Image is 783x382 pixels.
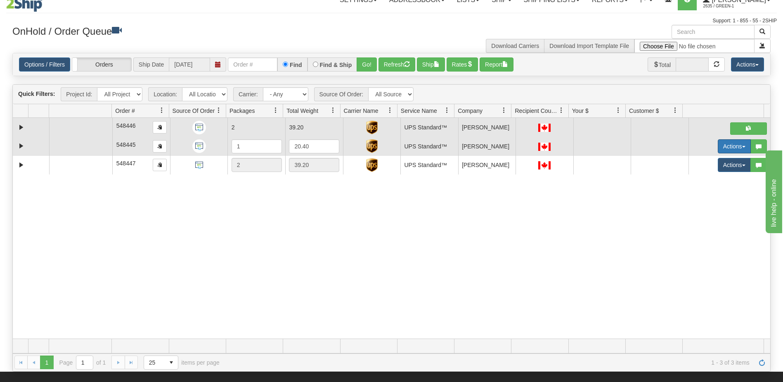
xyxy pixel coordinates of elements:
[18,90,55,98] label: Quick Filters:
[344,107,378,115] span: Carrier Name
[16,122,26,133] a: Expand
[19,57,70,72] a: Options / Filters
[554,103,568,117] a: Recipient Country filter column settings
[731,57,764,72] button: Actions
[16,141,26,151] a: Expand
[718,158,751,172] button: Actions
[703,2,765,10] span: 2635 / Green-1
[228,57,277,72] input: Order #
[115,107,135,115] span: Order #
[61,87,97,101] span: Project Id:
[458,137,516,155] td: [PERSON_NAME]
[611,103,625,117] a: Your $ filter column settings
[231,359,750,366] span: 1 - 3 of 3 items
[366,121,378,134] img: UPS
[515,107,558,115] span: Recipient Country
[458,107,483,115] span: Company
[491,43,539,49] a: Download Carriers
[232,124,235,131] span: 2
[549,43,629,49] a: Download Import Template File
[153,121,167,134] button: Copy to clipboard
[192,121,206,134] img: API
[401,107,437,115] span: Service Name
[153,159,167,171] button: Copy to clipboard
[572,107,589,115] span: Your $
[12,25,386,37] h3: OnHold / Order Queue
[458,156,516,174] td: [PERSON_NAME]
[13,85,770,104] div: grid toolbar
[357,57,377,72] button: Go!
[148,87,182,101] span: Location:
[144,356,178,370] span: Page sizes drop down
[320,62,352,68] label: Find & Ship
[165,356,178,369] span: select
[133,57,169,72] span: Ship Date
[16,160,26,170] a: Expand
[155,103,169,117] a: Order # filter column settings
[400,137,458,155] td: UPS Standard™
[400,118,458,137] td: UPS Standard™
[480,57,513,72] button: Report
[634,39,755,53] input: Import
[730,122,767,135] button: Shipping Documents
[6,5,76,15] div: live help - online
[116,141,136,148] span: 548445
[153,140,167,153] button: Copy to clipboard
[538,143,551,151] img: CA
[326,103,340,117] a: Total Weight filter column settings
[40,356,53,369] span: Page 1
[648,57,676,72] span: Total
[314,87,369,101] span: Source Of Order:
[447,57,478,72] button: Rates
[289,124,303,131] span: 39.20
[378,57,415,72] button: Refresh
[538,124,551,132] img: CA
[286,107,318,115] span: Total Weight
[232,158,282,172] div: 2
[290,62,302,68] label: Find
[754,25,771,39] button: Search
[173,107,215,115] span: Source Of Order
[668,103,682,117] a: Customer $ filter column settings
[116,160,136,167] span: 548447
[764,149,782,233] iframe: chat widget
[192,158,206,172] img: API
[629,107,659,115] span: Customer $
[497,103,511,117] a: Company filter column settings
[59,356,106,370] span: Page of 1
[233,87,263,101] span: Carrier:
[400,156,458,174] td: UPS Standard™
[672,25,755,39] input: Search
[229,107,255,115] span: Packages
[76,356,93,369] input: Page 1
[718,139,751,153] button: Actions
[6,17,777,24] div: Support: 1 - 855 - 55 - 2SHIP
[269,103,283,117] a: Packages filter column settings
[366,158,378,172] img: UPS
[440,103,454,117] a: Service Name filter column settings
[383,103,397,117] a: Carrier Name filter column settings
[366,139,378,153] img: UPS
[116,122,136,129] span: 548446
[538,161,551,170] img: CA
[212,103,226,117] a: Source Of Order filter column settings
[755,356,769,369] a: Refresh
[289,158,339,172] div: 39.20
[192,139,206,153] img: API
[417,57,445,72] button: Ship
[144,356,220,370] span: items per page
[458,118,516,137] td: [PERSON_NAME]
[72,58,131,71] label: Orders
[149,358,160,367] span: 25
